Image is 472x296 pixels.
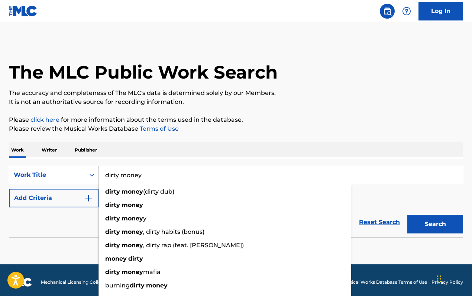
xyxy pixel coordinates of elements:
[105,215,120,222] strong: dirty
[122,215,143,222] strong: money
[105,268,120,276] strong: dirty
[146,282,168,289] strong: money
[355,214,404,230] a: Reset Search
[143,188,174,195] span: (dirty dub)
[380,4,395,19] a: Public Search
[9,166,463,237] form: Search Form
[122,201,143,209] strong: money
[418,2,463,20] a: Log In
[122,228,143,235] strong: money
[105,228,120,235] strong: dirty
[130,282,145,289] strong: dirty
[9,142,26,158] p: Work
[143,215,146,222] span: y
[9,124,463,133] p: Please review the Musical Works Database
[435,260,472,296] iframe: Chat Widget
[30,116,59,123] a: click here
[138,125,179,132] a: Terms of Use
[105,242,120,249] strong: dirty
[399,4,414,19] div: Help
[72,142,99,158] p: Publisher
[9,61,278,83] h1: The MLC Public Work Search
[9,115,463,124] p: Please for more information about the terms used in the database.
[84,194,93,203] img: 9d2ae6d4665cec9f34b9.svg
[407,215,463,233] button: Search
[9,6,38,16] img: MLC Logo
[128,255,143,262] strong: dirty
[122,188,143,195] strong: money
[39,142,59,158] p: Writer
[105,255,127,262] strong: money
[9,89,463,98] p: The accuracy and completeness of The MLC's data is determined solely by our Members.
[437,268,442,290] div: Drag
[9,189,99,207] button: Add Criteria
[122,268,143,276] strong: money
[122,242,143,249] strong: money
[9,98,463,106] p: It is not an authoritative source for recording information.
[143,268,161,276] span: mafia
[431,279,463,286] a: Privacy Policy
[41,279,127,286] span: Mechanical Licensing Collective © 2025
[143,228,204,235] span: , dirty habits (bonus)
[343,279,427,286] a: Musical Works Database Terms of Use
[402,7,411,16] img: help
[143,242,244,249] span: , dirty rap (feat. [PERSON_NAME])
[105,282,130,289] span: burning
[383,7,392,16] img: search
[105,201,120,209] strong: dirty
[105,188,120,195] strong: dirty
[14,171,81,179] div: Work Title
